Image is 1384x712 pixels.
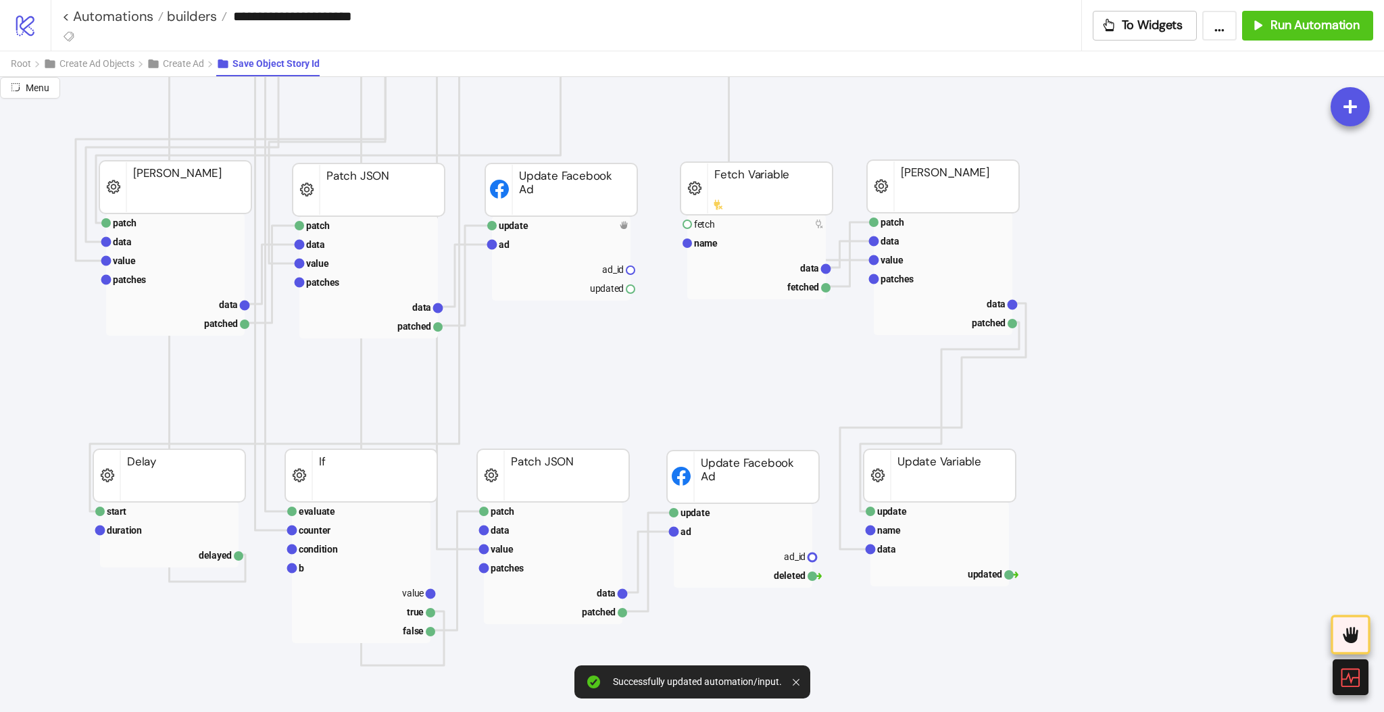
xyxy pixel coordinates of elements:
[784,551,806,562] text: ad_id
[694,219,715,230] text: fetch
[499,220,528,231] text: update
[877,506,907,517] text: update
[881,217,904,228] text: patch
[1270,18,1360,33] span: Run Automation
[1202,11,1237,41] button: ...
[299,525,330,536] text: counter
[113,255,136,266] text: value
[11,51,43,76] button: Root
[681,526,691,537] text: ad
[881,236,899,247] text: data
[299,506,335,517] text: evaluate
[164,9,227,23] a: builders
[147,51,216,76] button: Create Ad
[1093,11,1197,41] button: To Widgets
[491,544,514,555] text: value
[412,302,431,313] text: data
[881,255,904,265] text: value
[113,218,137,228] text: patch
[597,588,616,599] text: data
[499,239,510,250] text: ad
[681,507,710,518] text: update
[613,676,782,688] div: Successfully updated automation/input.
[602,264,624,275] text: ad_id
[877,525,901,536] text: name
[1242,11,1373,41] button: Run Automation
[987,299,1006,309] text: data
[491,563,524,574] text: patches
[11,58,31,69] span: Root
[491,525,510,536] text: data
[107,506,126,517] text: start
[694,238,718,249] text: name
[881,274,914,284] text: patches
[299,544,338,555] text: condition
[62,9,164,23] a: < Automations
[107,525,142,536] text: duration
[232,58,320,69] span: Save Object Story Id
[43,51,147,76] button: Create Ad Objects
[26,82,49,93] span: Menu
[402,588,424,599] text: value
[113,274,146,285] text: patches
[59,58,134,69] span: Create Ad Objects
[800,263,819,274] text: data
[219,299,238,310] text: data
[306,258,329,269] text: value
[11,82,20,92] span: radius-bottomright
[491,506,514,517] text: patch
[163,58,204,69] span: Create Ad
[306,277,339,288] text: patches
[113,236,132,247] text: data
[306,220,330,231] text: patch
[1122,18,1183,33] span: To Widgets
[216,51,320,76] button: Save Object Story Id
[164,7,217,25] span: builders
[877,544,896,555] text: data
[306,239,325,250] text: data
[299,563,304,574] text: b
